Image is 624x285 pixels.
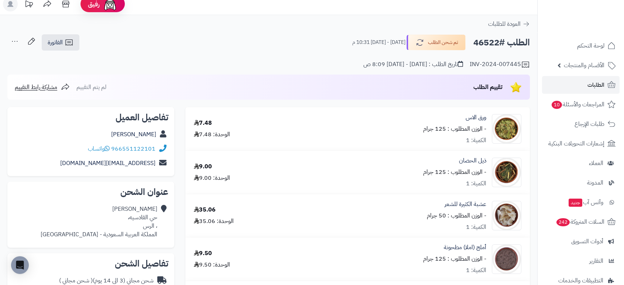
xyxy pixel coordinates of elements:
[194,261,230,269] div: الوحدة: 9.50
[589,256,603,266] span: التقارير
[577,41,604,51] span: لوحة التحكم
[194,217,234,226] div: الوحدة: 35.06
[427,211,486,220] small: - الوزن المطلوب : 50 جرام
[473,83,503,92] span: تقييم الطلب
[13,188,168,196] h2: عنوان الشحن
[352,39,405,46] small: [DATE] - [DATE] 10:31 م
[569,199,582,207] span: جديد
[542,37,620,55] a: لوحة التحكم
[466,113,486,122] a: ورق الاس
[542,252,620,270] a: التقارير
[76,83,106,92] span: لم يتم التقييم
[542,115,620,133] a: طلبات الإرجاع
[48,38,63,47] span: الفاتورة
[589,158,603,168] span: العملاء
[194,130,230,139] div: الوحدة: 7.48
[194,249,212,258] div: 9.50
[466,223,486,231] div: الكمية: 1
[488,20,521,28] span: العودة للطلبات
[466,266,486,275] div: الكمية: 1
[564,60,604,71] span: الأقسام والمنتجات
[41,205,157,238] div: [PERSON_NAME] حي القادسيه، ، الرس المملكة العربية السعودية - [GEOGRAPHIC_DATA]
[548,138,604,149] span: إشعارات التحويلات البنكية
[542,135,620,152] a: إشعارات التحويلات البنكية
[194,206,216,214] div: 35.06
[568,197,603,207] span: وآتس آب
[11,256,29,274] div: Open Intercom Messenger
[111,144,155,153] a: 966551122101
[194,119,212,127] div: 7.48
[15,83,57,92] span: مشاركة رابط التقييم
[445,200,486,209] a: عشبة الكثيرة للشعر
[423,254,486,263] small: - الوزن المطلوب : 125 جرام
[552,101,562,109] span: 10
[488,20,530,28] a: العودة للطلبات
[587,178,603,188] span: المدونة
[466,179,486,188] div: الكمية: 1
[542,193,620,211] a: وآتس آبجديد
[423,124,486,133] small: - الوزن المطلوب : 125 جرام
[194,174,230,182] div: الوحدة: 9.00
[542,233,620,250] a: أدوات التسويق
[466,136,486,145] div: الكمية: 1
[363,60,463,69] div: تاريخ الطلب : [DATE] - [DATE] 8:09 ص
[542,76,620,94] a: الطلبات
[574,21,617,36] img: logo-2.png
[444,243,486,252] a: أملج (املا) مطحونة
[492,114,521,144] img: 1659848270-Myrtus-90x90.jpg
[542,174,620,192] a: المدونة
[15,83,70,92] a: مشاركة رابط التقييم
[60,159,155,168] a: [EMAIL_ADDRESS][DOMAIN_NAME]
[88,144,110,153] a: واتساب
[423,168,486,176] small: - الوزن المطلوب : 125 جرام
[42,34,79,51] a: الفاتورة
[470,60,530,69] div: INV-2024-007445
[575,119,604,129] span: طلبات الإرجاع
[556,218,570,226] span: 242
[111,130,156,139] a: [PERSON_NAME]
[551,99,604,110] span: المراجعات والأسئلة
[492,158,521,187] img: 1650694361-Hosetail-90x90.jpg
[473,35,530,50] h2: الطلب #46522
[571,236,603,247] span: أدوات التسويق
[59,277,154,285] div: شحن مجاني (3 الى 14 يوم)
[459,157,486,165] a: ذيل الحصان
[194,162,212,171] div: 9.00
[587,80,604,90] span: الطلبات
[542,154,620,172] a: العملاء
[556,217,604,227] span: السلات المتروكة
[13,259,168,268] h2: تفاصيل الشحن
[13,113,168,122] h2: تفاصيل العميل
[492,201,521,230] img: 1660147750-Kathira-90x90.jpg
[407,35,466,50] button: تم شحن الطلب
[542,213,620,231] a: السلات المتروكة242
[542,96,620,113] a: المراجعات والأسئلة10
[492,244,521,274] img: 1662097306-Amaala%20Powder-90x90.jpg
[59,276,93,285] span: ( شحن مجاني )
